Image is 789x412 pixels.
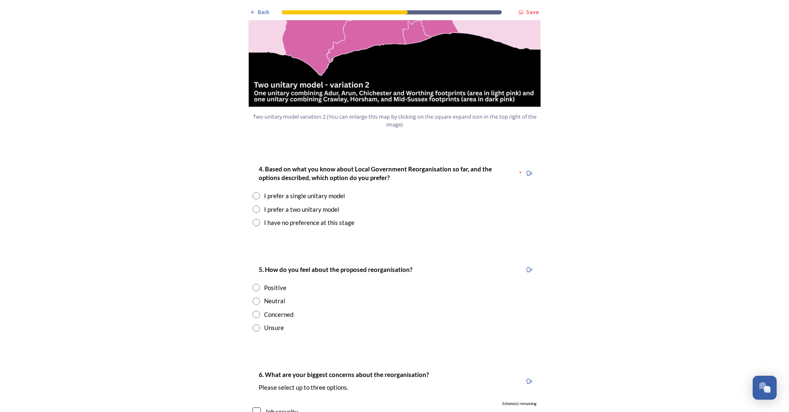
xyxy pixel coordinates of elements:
strong: Save [526,8,539,16]
strong: 5. How do you feel about the proposed reorganisation? [259,266,412,273]
div: I prefer a two unitary model [264,205,339,214]
span: Two unitary model variation 2 (You can enlarge this map by clicking on the square expand icon in ... [252,113,537,129]
span: Back [258,8,269,16]
div: Positive [264,283,286,293]
strong: 6. What are your biggest concerns about the reorganisation? [259,371,429,378]
span: 3 choice(s) remaining [502,401,536,407]
div: Neutral [264,296,285,306]
div: Unsure [264,323,284,332]
div: I prefer a single unitary model [264,191,345,201]
button: Open Chat [753,376,777,400]
div: I have no preference at this stage [264,218,354,227]
p: Please select up to three options. [259,383,429,392]
div: Concerned [264,310,293,319]
strong: 4. Based on what you know about Local Government Reorganisation so far, and the options described... [259,165,493,181]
